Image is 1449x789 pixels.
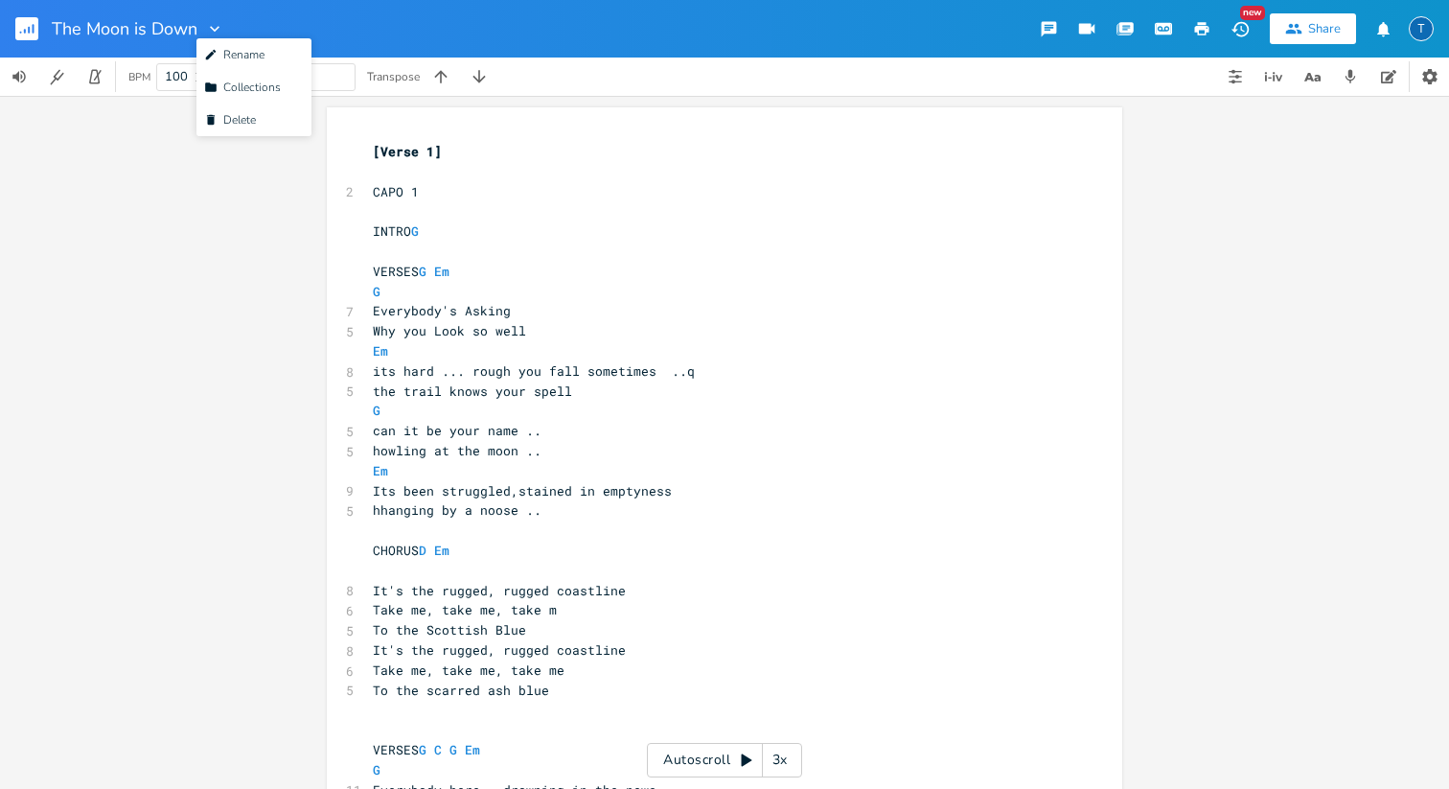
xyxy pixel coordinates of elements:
span: Em [373,342,388,360]
span: G [411,222,419,240]
span: its hard ... rough you fall sometimes ..q [373,362,695,380]
button: Share [1270,13,1356,44]
span: howling at the moon .. [373,442,541,459]
span: It's the rugged, rugged coastline [373,582,626,599]
span: G [373,402,380,419]
span: the trail knows your spell [373,383,572,400]
span: D [419,542,426,559]
span: C [434,741,442,758]
div: The Killing Tide [1409,16,1434,41]
span: VERSES [373,741,488,758]
span: Its been struggled,stained in emptyness [373,482,672,499]
span: Everybody's Asking [373,302,511,319]
div: 3x [763,743,797,777]
span: CHORUS [373,542,457,559]
div: New [1240,6,1265,20]
span: G [373,761,380,778]
span: It's the rugged, rugged coastline [373,641,626,659]
button: New [1221,12,1259,46]
span: can it be your name .. [373,422,541,439]
span: G [419,741,426,758]
span: The Moon is Down [52,20,197,37]
span: Em [373,462,388,479]
button: T [1409,7,1434,51]
span: hhanging by a noose .. [373,501,541,519]
span: Em [434,542,449,559]
span: Em [434,263,449,280]
span: Em [465,741,480,758]
div: Transpose [367,71,420,82]
span: VERSES [373,263,457,280]
span: To the scarred ash blue [373,682,549,699]
div: BPM [128,72,150,82]
span: Take me, take me, take m [373,601,557,618]
span: Delete [204,113,256,127]
span: G [373,283,380,300]
span: G [419,263,426,280]
div: Autoscroll [647,743,802,777]
span: [Verse 1] [373,143,442,160]
span: Rename [204,48,264,61]
span: Collections [204,81,281,94]
span: Take me, take me, take me [373,661,564,679]
span: CAPO 1 [373,183,419,200]
span: To the Scottish Blue [373,621,526,638]
div: Share [1308,20,1341,37]
span: INTRO [373,222,426,240]
span: Why you Look so well [373,322,526,339]
span: G [449,741,457,758]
